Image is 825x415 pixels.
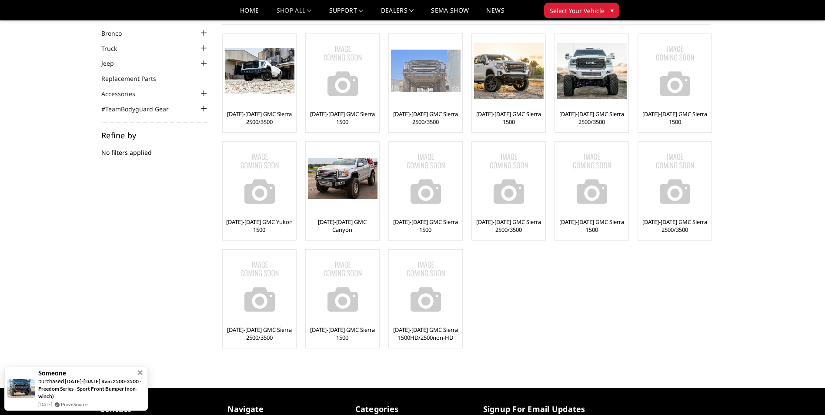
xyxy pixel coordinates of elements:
[640,218,709,234] a: [DATE]-[DATE] GMC Sierra 2500/3500
[391,252,461,321] img: No Image
[225,110,294,126] a: [DATE]-[DATE] GMC Sierra 2500/3500
[474,144,544,214] img: No Image
[101,29,133,38] a: Bronco
[391,326,460,341] a: [DATE]-[DATE] GMC Sierra 1500HD/2500non-HD
[611,6,614,15] span: ▾
[101,89,146,98] a: Accessories
[308,252,377,321] img: No Image
[38,378,64,385] span: purchased
[431,7,469,20] a: SEMA Show
[101,104,180,114] a: #TeamBodyguard Gear
[474,110,543,126] a: [DATE]-[DATE] GMC Sierra 1500
[557,110,626,126] a: [DATE]-[DATE] GMC Sierra 2500/3500
[38,369,66,377] span: Someone
[391,144,461,214] img: No Image
[391,110,460,126] a: [DATE]-[DATE] GMC Sierra 2500/3500
[38,378,141,399] a: [DATE]-[DATE] Ram 2500-3500 - Freedom Series - Sport Front Bumper (non-winch)
[101,74,167,83] a: Replacement Parts
[557,218,626,234] a: [DATE]-[DATE] GMC Sierra 1500
[782,373,825,415] iframe: Chat Widget
[381,7,414,20] a: Dealers
[225,252,294,321] img: No Image
[225,326,294,341] a: [DATE]-[DATE] GMC Sierra 2500/3500
[100,403,214,415] h5: contact
[486,7,504,20] a: News
[640,144,710,214] img: No Image
[101,59,125,68] a: Jeep
[550,6,605,15] span: Select Your Vehicle
[308,218,377,234] a: [DATE]-[DATE] GMC Canyon
[355,403,470,415] h5: Categories
[7,379,35,398] img: provesource social proof notification image
[329,7,364,20] a: Support
[240,7,259,20] a: Home
[308,110,377,126] a: [DATE]-[DATE] GMC Sierra 1500
[101,131,209,139] h5: Refine by
[61,401,88,408] a: ProveSource
[544,3,619,18] button: Select Your Vehicle
[225,144,294,214] img: No Image
[557,144,627,214] img: No Image
[101,44,128,53] a: Truck
[483,403,598,415] h5: signup for email updates
[391,218,460,234] a: [DATE]-[DATE] GMC Sierra 1500
[101,131,209,166] div: No filters applied
[277,7,312,20] a: shop all
[474,218,543,234] a: [DATE]-[DATE] GMC Sierra 2500/3500
[225,218,294,234] a: [DATE]-[DATE] GMC Yukon 1500
[640,110,709,126] a: [DATE]-[DATE] GMC Sierra 1500
[308,36,377,106] img: No Image
[308,326,377,341] a: [DATE]-[DATE] GMC Sierra 1500
[38,401,52,408] span: [DATE]
[227,403,342,415] h5: Navigate
[640,36,710,106] img: No Image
